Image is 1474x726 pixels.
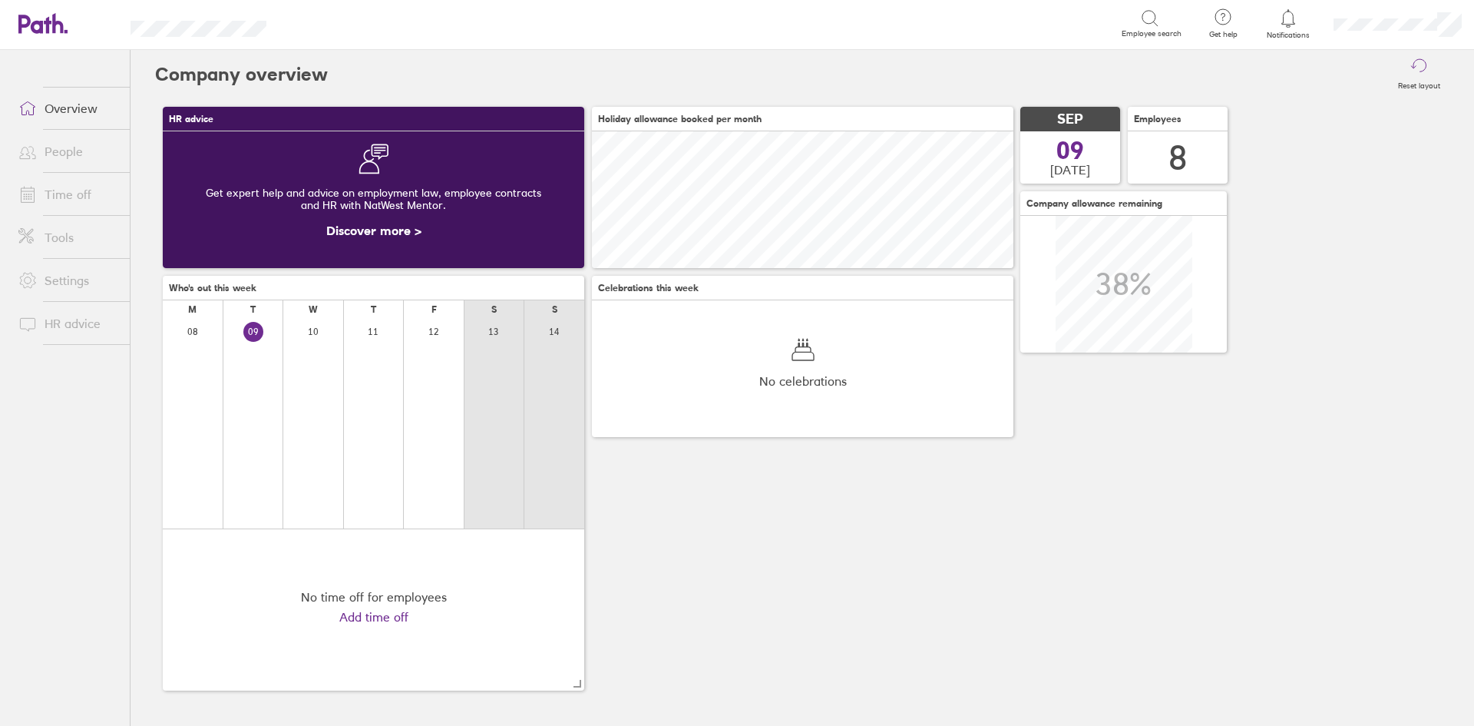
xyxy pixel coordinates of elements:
div: T [250,304,256,315]
div: M [188,304,197,315]
a: Notifications [1264,8,1314,40]
span: Who's out this week [169,283,256,293]
span: Notifications [1264,31,1314,40]
a: People [6,136,130,167]
a: Time off [6,179,130,210]
span: SEP [1057,111,1083,128]
span: Celebrations this week [598,283,699,293]
div: 8 [1168,138,1187,177]
span: Employees [1134,114,1182,124]
div: W [309,304,318,315]
a: HR advice [6,308,130,339]
span: HR advice [169,114,213,124]
h2: Company overview [155,50,328,99]
a: Tools [6,222,130,253]
span: No celebrations [759,374,847,388]
span: Company allowance remaining [1026,198,1162,209]
div: Search [308,16,347,30]
span: 09 [1056,138,1084,163]
button: Reset layout [1389,50,1449,99]
span: [DATE] [1050,163,1090,177]
div: Get expert help and advice on employment law, employee contracts and HR with NatWest Mentor. [175,174,572,224]
a: Discover more > [326,223,421,238]
div: No time off for employees [301,590,447,604]
span: Employee search [1122,29,1182,38]
div: F [431,304,437,315]
a: Settings [6,265,130,296]
label: Reset layout [1389,77,1449,91]
div: T [371,304,376,315]
span: Holiday allowance booked per month [598,114,762,124]
div: S [491,304,497,315]
a: Add time off [339,610,408,624]
span: Get help [1198,30,1248,39]
div: S [552,304,557,315]
a: Overview [6,93,130,124]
